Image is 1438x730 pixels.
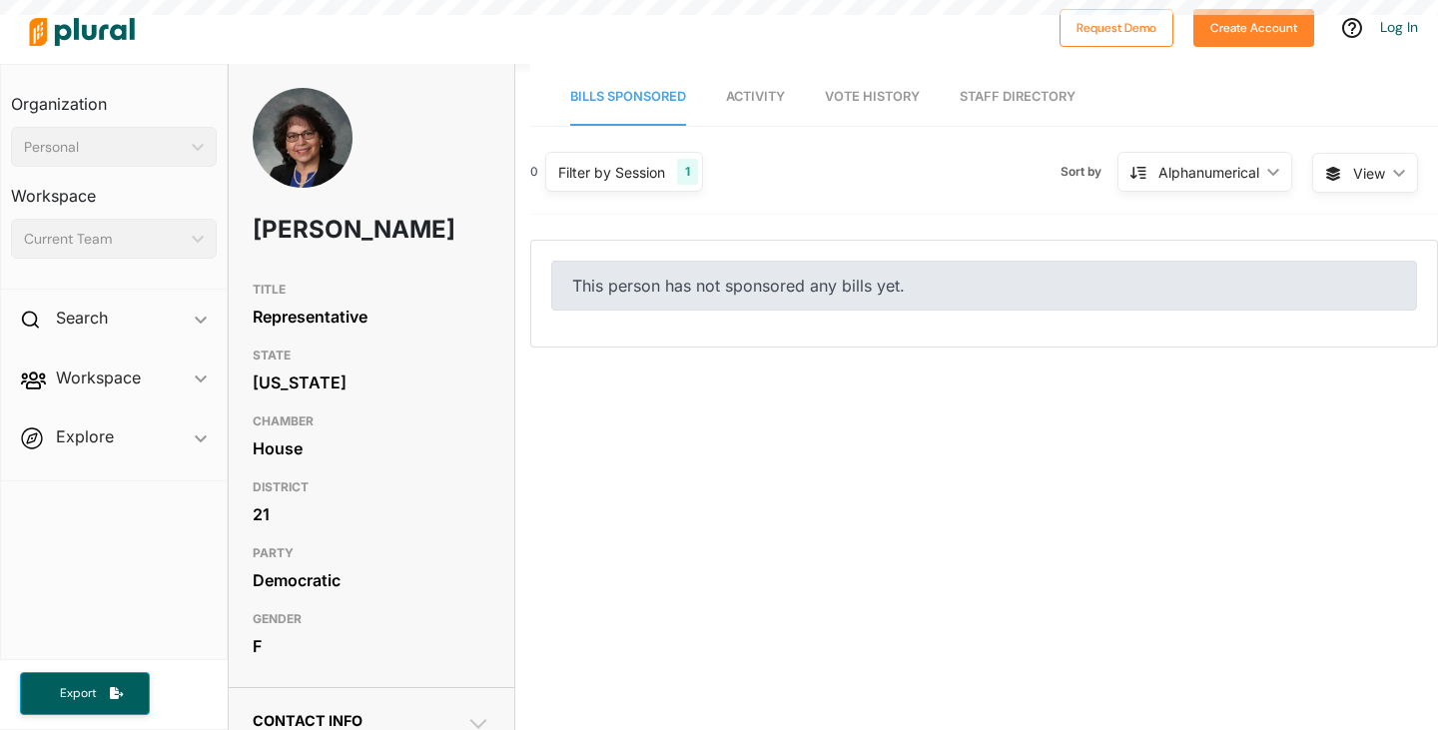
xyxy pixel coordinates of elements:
[253,565,490,595] div: Democratic
[253,367,490,397] div: [US_STATE]
[24,137,184,158] div: Personal
[253,302,490,332] div: Representative
[253,499,490,529] div: 21
[20,672,150,715] button: Export
[960,69,1076,126] a: Staff Directory
[253,712,362,729] span: Contact Info
[551,261,1417,311] div: This person has not sponsored any bills yet.
[253,200,395,260] h1: [PERSON_NAME]
[24,229,184,250] div: Current Team
[1158,162,1259,183] div: Alphanumerical
[570,69,686,126] a: Bills Sponsored
[253,278,490,302] h3: TITLE
[825,89,920,104] span: Vote History
[1193,16,1314,37] a: Create Account
[726,89,785,104] span: Activity
[11,75,217,119] h3: Organization
[1060,16,1173,37] a: Request Demo
[253,607,490,631] h3: GENDER
[56,307,108,329] h2: Search
[253,475,490,499] h3: DISTRICT
[1353,163,1385,184] span: View
[677,159,698,185] div: 1
[570,89,686,104] span: Bills Sponsored
[1380,18,1418,36] a: Log In
[46,685,110,702] span: Export
[530,163,538,181] div: 0
[558,162,665,183] div: Filter by Session
[253,409,490,433] h3: CHAMBER
[253,88,353,228] img: Headshot of Debbie Sariñana
[253,433,490,463] div: House
[1193,9,1314,47] button: Create Account
[825,69,920,126] a: Vote History
[726,69,785,126] a: Activity
[253,541,490,565] h3: PARTY
[1061,163,1117,181] span: Sort by
[253,631,490,661] div: F
[1060,9,1173,47] button: Request Demo
[253,344,490,367] h3: STATE
[11,167,217,211] h3: Workspace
